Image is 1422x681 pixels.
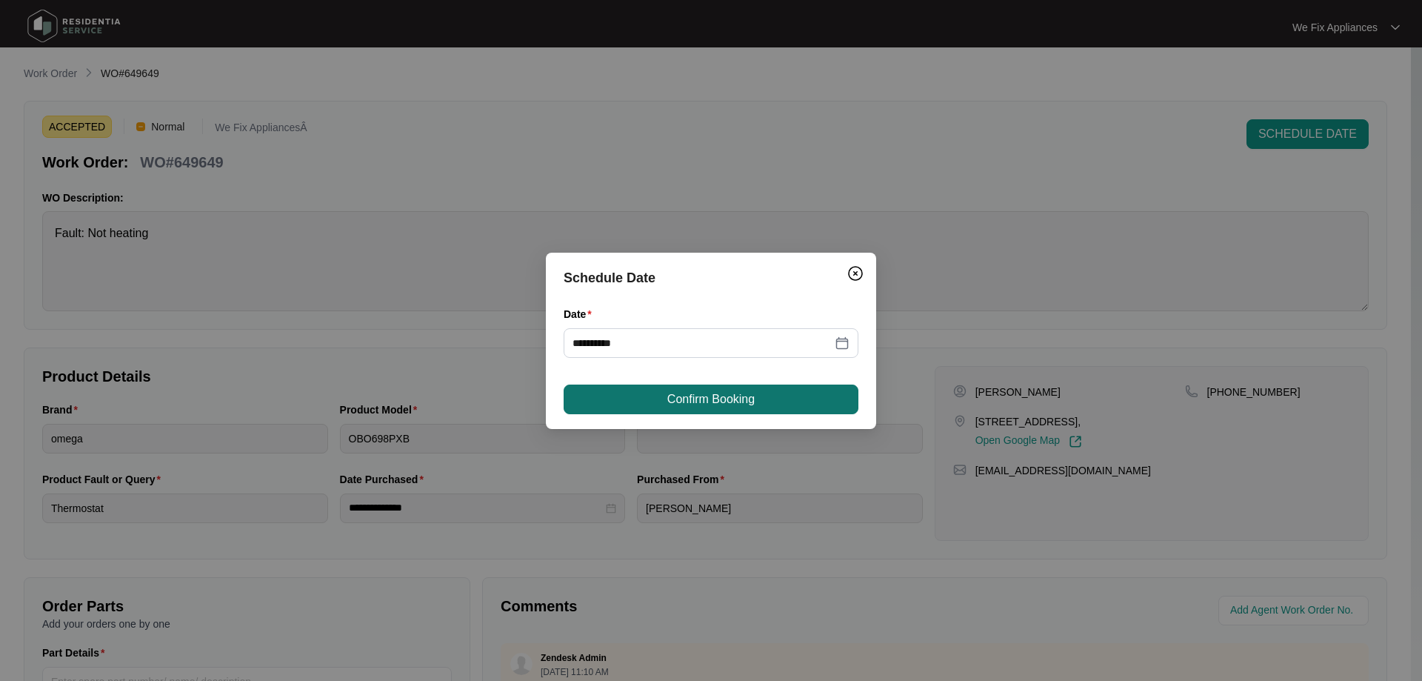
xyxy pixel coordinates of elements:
button: Close [844,262,867,285]
label: Date [564,307,598,322]
button: Confirm Booking [564,385,858,414]
input: Date [573,335,832,351]
img: closeCircle [847,265,864,282]
span: Confirm Booking [667,391,755,408]
div: Schedule Date [564,268,858,288]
